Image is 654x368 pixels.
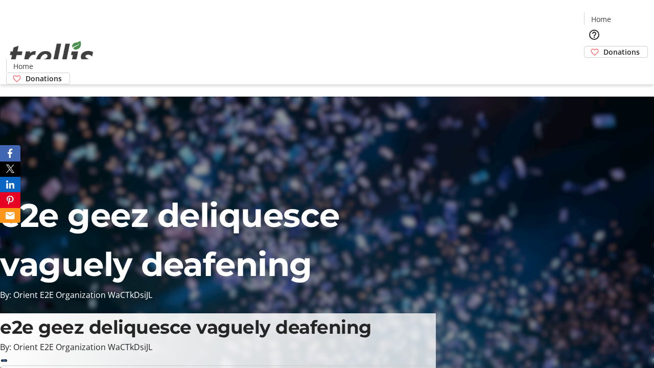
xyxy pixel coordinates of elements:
a: Home [7,61,39,72]
a: Donations [584,46,648,58]
a: Donations [6,73,70,84]
button: Cart [584,58,604,78]
span: Home [591,14,611,25]
a: Home [585,14,617,25]
span: Donations [26,73,62,84]
img: Orient E2E Organization WaCTkDsiJL's Logo [6,30,97,81]
span: Donations [603,47,640,57]
button: Help [584,25,604,45]
span: Home [13,61,33,72]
